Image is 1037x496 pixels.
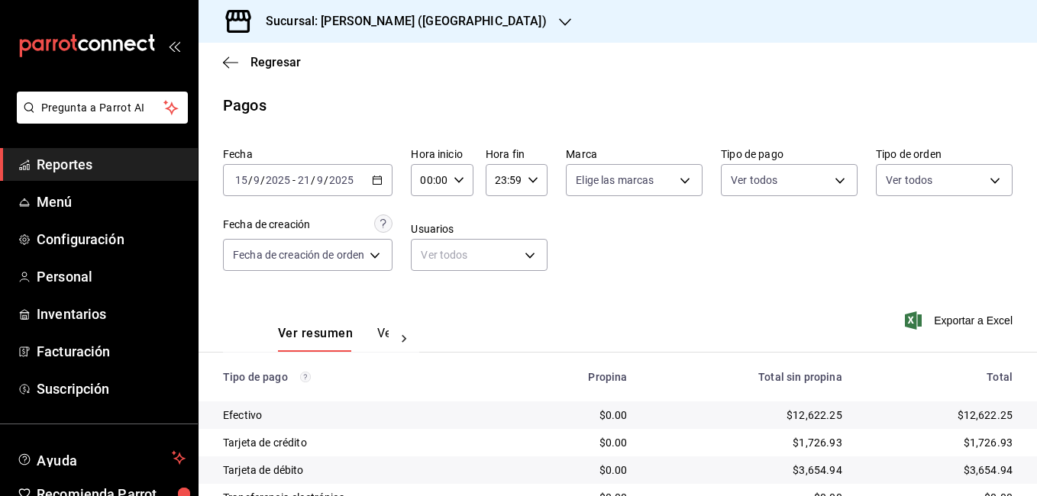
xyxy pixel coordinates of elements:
[253,174,260,186] input: --
[867,371,1013,383] div: Total
[223,462,502,478] div: Tarjeta de débito
[37,266,186,287] span: Personal
[223,407,502,423] div: Efectivo
[652,435,842,450] div: $1,726.93
[316,174,324,186] input: --
[168,40,180,52] button: open_drawer_menu
[526,462,628,478] div: $0.00
[297,174,311,186] input: --
[41,100,164,116] span: Pregunta a Parrot AI
[292,174,296,186] span: -
[576,172,654,188] span: Elige las marcas
[37,378,186,399] span: Suscripción
[377,326,435,352] button: Ver pagos
[234,174,248,186] input: --
[248,174,253,186] span: /
[411,239,548,271] div: Ver todos
[233,247,364,262] span: Fecha de creación de orden
[908,311,1013,330] button: Exportar a Excel
[37,154,186,175] span: Reportes
[37,229,186,250] span: Configuración
[886,172,932,188] span: Ver todos
[11,111,188,127] a: Pregunta a Parrot AI
[300,372,311,382] svg: Los pagos realizados con Pay y otras terminales son montos brutos.
[254,12,547,31] h3: Sucursal: [PERSON_NAME] ([GEOGRAPHIC_DATA])
[278,326,353,352] button: Ver resumen
[37,341,186,362] span: Facturación
[37,304,186,324] span: Inventarios
[411,224,548,234] label: Usuarios
[526,407,628,423] div: $0.00
[876,149,1013,159] label: Tipo de orden
[411,149,473,159] label: Hora inicio
[867,435,1013,450] div: $1,726.93
[17,92,188,124] button: Pregunta a Parrot AI
[721,149,858,159] label: Tipo de pago
[486,149,548,159] label: Hora fin
[223,217,310,233] div: Fecha de creación
[260,174,265,186] span: /
[731,172,777,188] span: Ver todos
[265,174,291,186] input: ----
[223,55,301,69] button: Regresar
[278,326,389,352] div: navigation tabs
[652,462,842,478] div: $3,654.94
[223,149,393,159] label: Fecha
[324,174,328,186] span: /
[250,55,301,69] span: Regresar
[867,462,1013,478] div: $3,654.94
[652,407,842,423] div: $12,622.25
[223,94,267,117] div: Pagos
[566,149,703,159] label: Marca
[652,371,842,383] div: Total sin propina
[37,192,186,212] span: Menú
[328,174,354,186] input: ----
[223,371,502,383] div: Tipo de pago
[223,435,502,450] div: Tarjeta de crédito
[311,174,315,186] span: /
[867,407,1013,423] div: $12,622.25
[37,449,166,467] span: Ayuda
[526,435,628,450] div: $0.00
[526,371,628,383] div: Propina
